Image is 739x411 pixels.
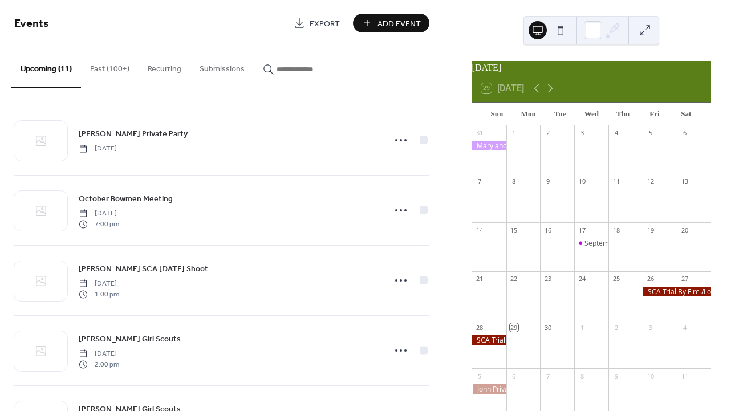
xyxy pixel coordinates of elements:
[79,332,181,345] a: [PERSON_NAME] Girl Scouts
[476,226,484,234] div: 14
[646,177,655,186] div: 12
[584,238,677,248] div: September Bowmen Meeting
[612,323,620,332] div: 2
[543,372,552,380] div: 7
[476,372,484,380] div: 5
[11,46,81,88] button: Upcoming (11)
[680,177,689,186] div: 13
[472,384,506,394] div: John Private Party
[543,226,552,234] div: 16
[646,275,655,283] div: 26
[578,177,586,186] div: 10
[578,226,586,234] div: 17
[472,335,506,345] div: SCA Trial By Fire /Lochmere Arrow
[79,127,188,140] a: [PERSON_NAME] Private Party
[643,287,711,296] div: SCA Trial By Fire /Lochmere Arrow
[79,263,208,275] span: [PERSON_NAME] SCA [DATE] Shoot
[510,275,518,283] div: 22
[510,226,518,234] div: 15
[510,177,518,186] div: 8
[310,18,340,30] span: Export
[79,349,119,359] span: [DATE]
[79,289,119,299] span: 1:00 pm
[543,177,552,186] div: 9
[680,129,689,137] div: 6
[510,323,518,332] div: 29
[578,275,586,283] div: 24
[79,262,208,275] a: [PERSON_NAME] SCA [DATE] Shoot
[680,226,689,234] div: 20
[476,275,484,283] div: 21
[481,103,513,125] div: Sun
[476,323,484,332] div: 28
[79,359,119,369] span: 2:00 pm
[472,141,506,150] div: Maryland DNR Bowhunter Education Class
[612,129,620,137] div: 4
[612,275,620,283] div: 25
[476,129,484,137] div: 31
[79,192,173,205] a: October Bowmen Meeting
[680,323,689,332] div: 4
[353,14,429,32] button: Add Event
[139,46,190,87] button: Recurring
[612,372,620,380] div: 9
[285,14,348,32] a: Export
[639,103,670,125] div: Fri
[578,129,586,137] div: 3
[79,333,181,345] span: [PERSON_NAME] Girl Scouts
[79,144,117,154] span: [DATE]
[377,18,421,30] span: Add Event
[79,279,119,289] span: [DATE]
[646,226,655,234] div: 19
[646,372,655,380] div: 10
[578,323,586,332] div: 1
[79,209,119,219] span: [DATE]
[576,103,607,125] div: Wed
[79,128,188,140] span: [PERSON_NAME] Private Party
[510,129,518,137] div: 1
[543,275,552,283] div: 23
[543,129,552,137] div: 2
[81,46,139,87] button: Past (100+)
[472,61,711,75] div: [DATE]
[544,103,575,125] div: Tue
[680,275,689,283] div: 27
[476,177,484,186] div: 7
[543,323,552,332] div: 30
[513,103,544,125] div: Mon
[680,372,689,380] div: 11
[671,103,702,125] div: Sat
[607,103,639,125] div: Thu
[578,372,586,380] div: 8
[646,129,655,137] div: 5
[510,372,518,380] div: 6
[14,13,49,35] span: Events
[574,238,608,248] div: September Bowmen Meeting
[79,219,119,229] span: 7:00 pm
[612,226,620,234] div: 18
[79,193,173,205] span: October Bowmen Meeting
[612,177,620,186] div: 11
[190,46,254,87] button: Submissions
[646,323,655,332] div: 3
